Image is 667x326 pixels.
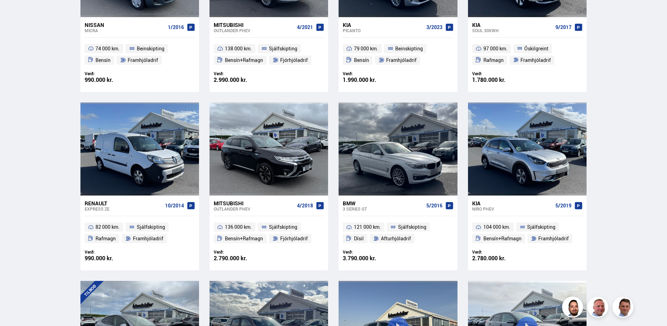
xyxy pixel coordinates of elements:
div: Mitsubishi [214,22,294,28]
div: Micra [85,28,165,33]
button: Open LiveChat chat widget [6,3,27,24]
span: Sjálfskipting [269,44,297,53]
div: 3.790.000 kr. [343,255,398,261]
span: Bensín+Rafmagn [483,234,521,243]
span: 121 000 km. [354,223,381,231]
a: BMW 3 series GT 5/2016 121 000 km. Sjálfskipting Dísil Afturhjóladrif Verð: 3.790.000 kr. [339,196,457,270]
span: Framhjóladrif [386,56,417,64]
span: 1/2016 [168,24,184,30]
span: 136 000 km. [225,223,252,231]
div: Express ZE [85,206,162,211]
span: Bensín [95,56,111,64]
div: Renault [85,200,162,206]
div: BMW [343,200,423,206]
img: FbJEzSuNWCJXmdc-.webp [613,298,634,319]
div: Outlander PHEV [214,206,294,211]
span: 104 000 km. [483,223,510,231]
div: Nissan [85,22,165,28]
a: Renault Express ZE 10/2014 82 000 km. Sjálfskipting Rafmagn Framhjóladrif Verð: 990.000 kr. [80,196,199,270]
div: Kia [343,22,423,28]
span: 3/2023 [426,24,442,30]
div: 1.990.000 kr. [343,77,398,83]
div: Verð: [472,249,527,255]
a: Kia Niro PHEV 5/2019 104 000 km. Sjálfskipting Bensín+Rafmagn Framhjóladrif Verð: 2.780.000 kr. [468,196,587,270]
div: Soul 30KWH [472,28,553,33]
span: 82 000 km. [95,223,120,231]
span: Framhjóladrif [520,56,551,64]
span: Framhjóladrif [128,56,158,64]
span: Bensín+Rafmagn [225,234,263,243]
span: Dísil [354,234,364,243]
span: 4/2018 [297,203,313,208]
span: 97 000 km. [483,44,508,53]
div: 1.780.000 kr. [472,77,527,83]
div: 990.000 kr. [85,77,140,83]
img: nhp88E3Fdnt1Opn2.png [563,298,584,319]
span: Sjálfskipting [398,223,426,231]
div: 2.990.000 kr. [214,77,269,83]
div: Niro PHEV [472,206,553,211]
div: Verð: [85,249,140,255]
div: Verð: [343,71,398,76]
span: Beinskipting [395,44,423,53]
span: Fjórhjóladrif [280,56,308,64]
span: 9/2017 [555,24,572,30]
div: Kia [472,22,553,28]
span: Rafmagn [95,234,116,243]
div: Verð: [85,71,140,76]
span: Sjálfskipting [137,223,165,231]
a: Mitsubishi Outlander PHEV 4/2021 138 000 km. Sjálfskipting Bensín+Rafmagn Fjórhjóladrif Verð: 2.9... [210,17,328,92]
span: 138 000 km. [225,44,252,53]
span: 5/2019 [555,203,572,208]
span: Afturhjóladrif [381,234,411,243]
span: 5/2016 [426,203,442,208]
div: 990.000 kr. [85,255,140,261]
span: 4/2021 [297,24,313,30]
div: Verð: [343,249,398,255]
span: Sjálfskipting [527,223,555,231]
span: Beinskipting [137,44,164,53]
div: Verð: [472,71,527,76]
span: Fjórhjóladrif [280,234,308,243]
div: 2.780.000 kr. [472,255,527,261]
span: 74 000 km. [95,44,120,53]
span: Óskilgreint [524,44,548,53]
a: Mitsubishi Outlander PHEV 4/2018 136 000 km. Sjálfskipting Bensín+Rafmagn Fjórhjóladrif Verð: 2.7... [210,196,328,270]
span: Framhjóladrif [538,234,569,243]
span: 79 000 km. [354,44,378,53]
a: Kia Picanto 3/2023 79 000 km. Beinskipting Bensín Framhjóladrif Verð: 1.990.000 kr. [339,17,457,92]
span: Sjálfskipting [269,223,297,231]
span: Bensín [354,56,369,64]
div: Picanto [343,28,423,33]
span: 10/2014 [165,203,184,208]
span: Bensín+Rafmagn [225,56,263,64]
img: siFngHWaQ9KaOqBr.png [588,298,609,319]
div: Verð: [214,249,269,255]
div: 3 series GT [343,206,423,211]
span: Rafmagn [483,56,504,64]
div: Mitsubishi [214,200,294,206]
div: 2.790.000 kr. [214,255,269,261]
span: Framhjóladrif [133,234,163,243]
div: Kia [472,200,553,206]
a: Nissan Micra 1/2016 74 000 km. Beinskipting Bensín Framhjóladrif Verð: 990.000 kr. [80,17,199,92]
a: Kia Soul 30KWH 9/2017 97 000 km. Óskilgreint Rafmagn Framhjóladrif Verð: 1.780.000 kr. [468,17,587,92]
div: Outlander PHEV [214,28,294,33]
div: Verð: [214,71,269,76]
